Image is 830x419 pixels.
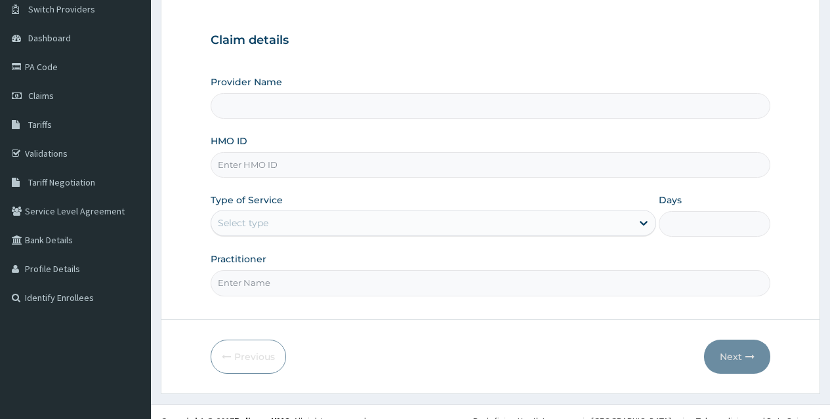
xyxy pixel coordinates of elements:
[28,119,52,130] span: Tariffs
[211,193,283,207] label: Type of Service
[211,75,282,89] label: Provider Name
[659,193,682,207] label: Days
[211,340,286,374] button: Previous
[211,152,770,178] input: Enter HMO ID
[28,3,95,15] span: Switch Providers
[218,216,268,229] div: Select type
[211,270,770,296] input: Enter Name
[211,33,770,48] h3: Claim details
[28,176,95,188] span: Tariff Negotiation
[28,32,71,44] span: Dashboard
[28,90,54,102] span: Claims
[211,252,266,266] label: Practitioner
[704,340,770,374] button: Next
[211,134,247,148] label: HMO ID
